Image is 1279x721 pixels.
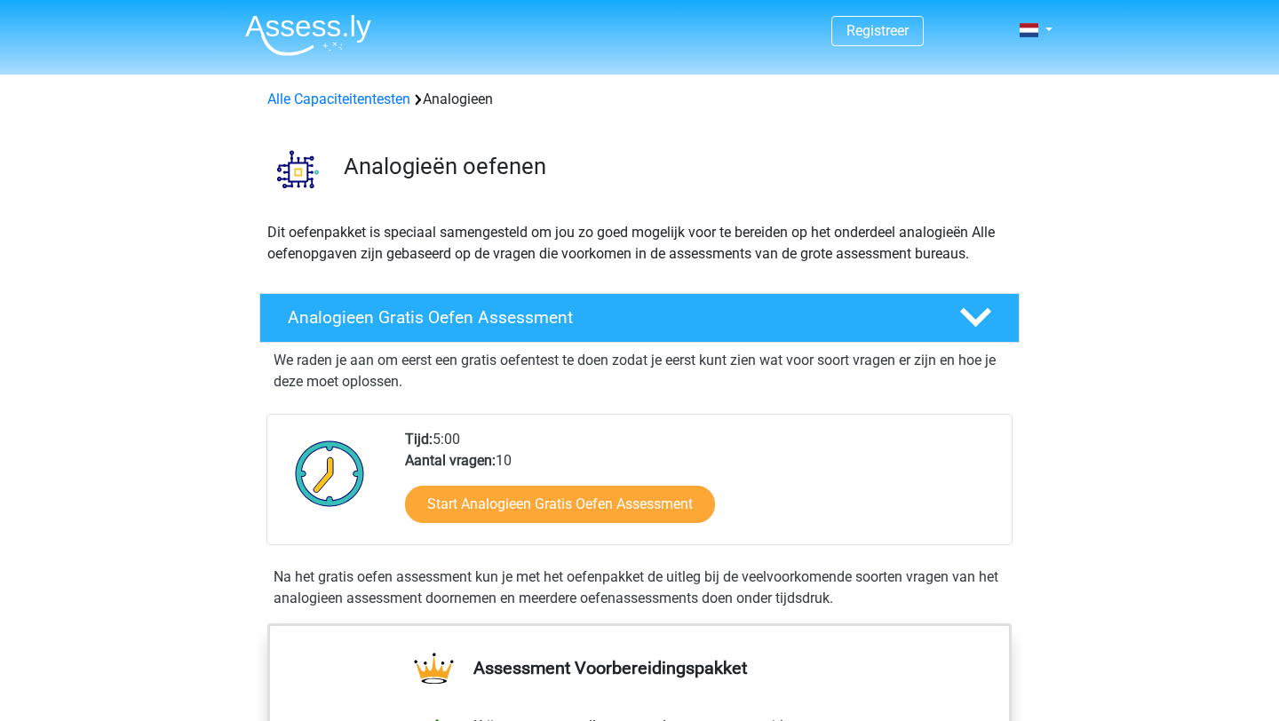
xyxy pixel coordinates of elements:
[405,452,496,469] b: Aantal vragen:
[392,429,1011,544] div: 5:00 10
[288,307,931,328] h4: Analogieen Gratis Oefen Assessment
[344,153,1005,180] h3: Analogieën oefenen
[252,293,1027,343] a: Analogieen Gratis Oefen Assessment
[405,431,433,448] b: Tijd:
[245,14,371,56] img: Assessly
[260,89,1019,110] div: Analogieen
[267,91,410,107] a: Alle Capaciteitentesten
[285,429,375,518] img: Klok
[846,22,909,39] a: Registreer
[274,350,1005,392] p: We raden je aan om eerst een gratis oefentest te doen zodat je eerst kunt zien wat voor soort vra...
[405,486,715,523] a: Start Analogieen Gratis Oefen Assessment
[260,131,336,207] img: analogieen
[266,566,1013,609] div: Na het gratis oefen assessment kun je met het oefenpakket de uitleg bij de veelvoorkomende soorte...
[267,222,1012,265] p: Dit oefenpakket is speciaal samengesteld om jou zo goed mogelijk voor te bereiden op het onderdee...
